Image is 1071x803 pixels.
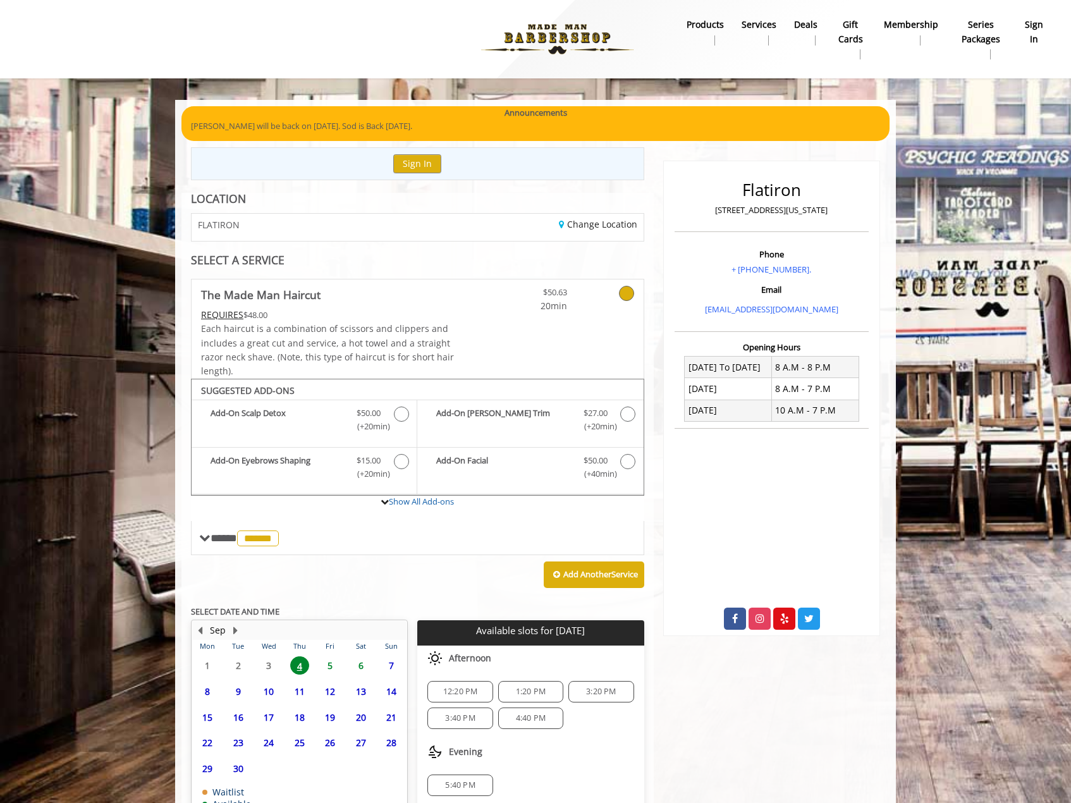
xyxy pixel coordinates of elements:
span: $27.00 [584,407,608,420]
span: 7 [382,656,401,675]
td: Select day27 [345,730,376,756]
span: 10 [259,682,278,701]
span: 12:20 PM [443,687,478,697]
td: Select day28 [376,730,407,756]
th: Sat [345,640,376,653]
span: 20 [352,708,370,726]
button: Previous Month [195,623,205,637]
td: Select day18 [284,704,314,730]
b: SELECT DATE AND TIME [191,606,279,617]
td: Waitlist [202,787,251,797]
span: 18 [290,708,309,726]
span: 9 [229,682,248,701]
a: [EMAIL_ADDRESS][DOMAIN_NAME] [705,303,838,315]
td: Select day16 [223,704,253,730]
div: 5:40 PM [427,775,493,796]
span: 29 [198,759,217,778]
td: Select day30 [223,756,253,782]
td: Select day10 [254,678,284,704]
td: Select day11 [284,678,314,704]
span: Evening [449,747,482,757]
span: 17 [259,708,278,726]
span: 5 [321,656,340,675]
span: 30 [229,759,248,778]
a: $50.63 [493,279,567,313]
img: Made Man Barbershop logo [470,4,644,74]
td: Select day24 [254,730,284,756]
p: [STREET_ADDRESS][US_STATE] [678,204,866,217]
td: Select day23 [223,730,253,756]
td: 8 A.M - 8 P.M [771,357,859,378]
td: [DATE] To [DATE] [685,357,772,378]
td: Select day14 [376,678,407,704]
span: (+20min ) [577,420,614,433]
b: The Made Man Haircut [201,286,321,303]
button: Add AnotherService [544,561,644,588]
span: 28 [382,733,401,752]
img: evening slots [427,744,443,759]
h3: Phone [678,250,866,259]
b: Add-On Scalp Detox [211,407,344,433]
th: Sun [376,640,407,653]
b: sign in [1024,18,1044,46]
span: 19 [321,708,340,726]
label: Add-On Eyebrows Shaping [198,454,410,484]
div: 4:40 PM [498,708,563,729]
b: Add Another Service [563,568,638,580]
span: 5:40 PM [445,780,475,790]
span: $50.00 [584,454,608,467]
label: Add-On Facial [424,454,637,484]
div: $48.00 [201,308,455,322]
td: [DATE] [685,378,772,400]
span: 6 [352,656,370,675]
td: Select day20 [345,704,376,730]
th: Wed [254,640,284,653]
td: Select day7 [376,653,407,678]
span: 1:20 PM [516,687,546,697]
p: Available slots for [DATE] [422,625,639,636]
td: Select day19 [315,704,345,730]
span: 3:40 PM [445,713,475,723]
a: Gift cardsgift cards [826,16,875,63]
h3: Email [678,285,866,294]
th: Fri [315,640,345,653]
span: 24 [259,733,278,752]
b: Membership [884,18,938,32]
td: Select day5 [315,653,345,678]
span: (+20min ) [350,420,388,433]
b: Services [742,18,776,32]
span: 14 [382,682,401,701]
span: 13 [352,682,370,701]
h3: Opening Hours [675,343,869,352]
b: Series packages [956,18,1007,46]
span: 22 [198,733,217,752]
span: (+40min ) [577,467,614,481]
img: afternoon slots [427,651,443,666]
td: Select day21 [376,704,407,730]
div: 12:20 PM [427,681,493,702]
b: SUGGESTED ADD-ONS [201,384,295,396]
span: 26 [321,733,340,752]
button: Sep [210,623,226,637]
span: Afternoon [449,653,491,663]
div: 1:20 PM [498,681,563,702]
td: Select day13 [345,678,376,704]
a: Show All Add-ons [389,496,454,507]
span: 3:20 PM [586,687,616,697]
span: 4:40 PM [516,713,546,723]
h2: Flatiron [678,181,866,199]
td: Select day26 [315,730,345,756]
td: Select day12 [315,678,345,704]
span: 25 [290,733,309,752]
a: Productsproducts [678,16,733,49]
td: Select day6 [345,653,376,678]
th: Tue [223,640,253,653]
b: Add-On [PERSON_NAME] Trim [436,407,570,433]
b: gift cards [835,18,866,46]
a: + [PHONE_NUMBER]. [731,264,811,275]
label: Add-On Beard Trim [424,407,637,436]
button: Sign In [393,154,441,173]
b: Add-On Facial [436,454,570,481]
td: Select day22 [192,730,223,756]
th: Thu [284,640,314,653]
